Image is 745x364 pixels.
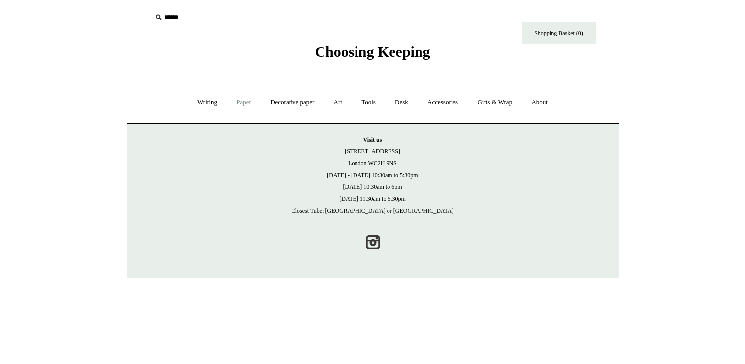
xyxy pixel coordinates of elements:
[362,231,384,253] a: Instagram
[419,89,467,115] a: Accessories
[386,89,417,115] a: Desk
[261,89,323,115] a: Decorative paper
[315,51,430,58] a: Choosing Keeping
[227,89,260,115] a: Paper
[363,136,382,143] strong: Visit us
[136,134,609,217] p: [STREET_ADDRESS] London WC2H 9NS [DATE] - [DATE] 10:30am to 5:30pm [DATE] 10.30am to 6pm [DATE] 1...
[315,43,430,60] span: Choosing Keeping
[353,89,385,115] a: Tools
[325,89,351,115] a: Art
[468,89,521,115] a: Gifts & Wrap
[522,89,556,115] a: About
[189,89,226,115] a: Writing
[522,22,596,44] a: Shopping Basket (0)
